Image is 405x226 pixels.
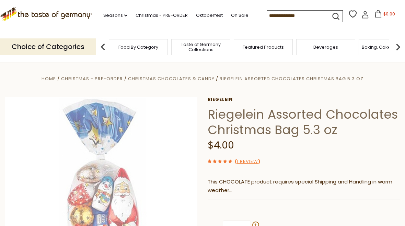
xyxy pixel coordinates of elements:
span: $0.00 [383,11,395,17]
a: Riegelein Assorted Chocolates Christmas Bag 5.3 oz [220,75,363,82]
a: Seasons [103,12,127,19]
a: Taste of Germany Collections [173,42,228,52]
a: Featured Products [243,45,284,50]
a: Home [42,75,56,82]
img: next arrow [391,40,405,54]
a: Christmas - PRE-ORDER [136,12,188,19]
img: previous arrow [96,40,110,54]
a: On Sale [231,12,248,19]
a: Beverages [313,45,338,50]
span: $4.00 [208,139,234,152]
a: Riegelein [208,97,400,102]
a: Christmas Chocolates & Candy [128,75,214,82]
span: ( ) [235,158,260,165]
button: $0.00 [370,10,400,20]
a: Oktoberfest [196,12,223,19]
a: 1 Review [237,158,258,165]
a: Christmas - PRE-ORDER [61,75,123,82]
h1: Riegelein Assorted Chocolates Christmas Bag 5.3 oz [208,107,400,138]
p: This CHOCOLATE product requires special Shipping and Handling in warm weather [208,178,400,195]
a: Food By Category [118,45,158,50]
